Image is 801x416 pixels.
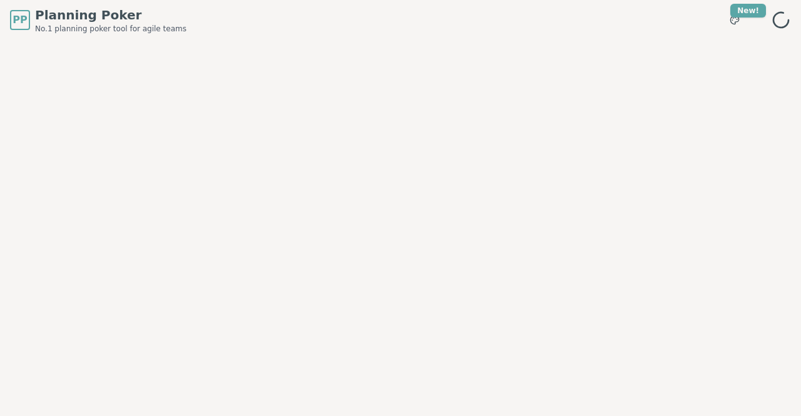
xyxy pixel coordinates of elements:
a: PPPlanning PokerNo.1 planning poker tool for agile teams [10,6,186,34]
button: New! [723,9,746,31]
div: New! [730,4,766,18]
span: Planning Poker [35,6,186,24]
span: PP [13,13,27,28]
span: No.1 planning poker tool for agile teams [35,24,186,34]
